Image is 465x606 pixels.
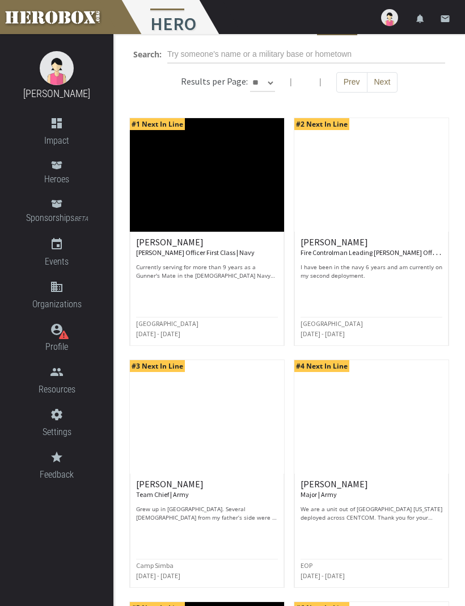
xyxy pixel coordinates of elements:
h6: [PERSON_NAME] [301,237,442,257]
span: #4 Next In Line [294,360,349,372]
p: Grew up in [GEOGRAPHIC_DATA]. Several [DEMOGRAPHIC_DATA] from my father’s side were in the Army w... [136,505,278,522]
img: female.jpg [40,51,74,85]
span: | [318,76,323,87]
p: Currently serving for more than 9 years as a Gunner's Mate in the [DEMOGRAPHIC_DATA] Navy and on ... [136,263,278,280]
i: email [440,14,450,24]
small: [DATE] - [DATE] [301,329,345,338]
small: [DATE] - [DATE] [136,571,180,580]
button: Next [367,72,398,93]
small: [PERSON_NAME] Officer First Class | Navy [136,248,255,257]
small: Team Chief | Army [136,490,189,499]
a: #3 Next In Line [PERSON_NAME] Team Chief | Army Grew up in [GEOGRAPHIC_DATA]. Several [DEMOGRAPHI... [129,360,285,588]
h6: [PERSON_NAME] [136,479,278,499]
button: Prev [336,72,367,93]
a: #2 Next In Line [PERSON_NAME] Fire Controlman Leading [PERSON_NAME] Officer | Navy I have been in... [294,118,449,346]
a: [PERSON_NAME] [23,87,90,99]
small: Major | Army [301,490,337,499]
h6: [PERSON_NAME] [301,479,442,499]
h6: [PERSON_NAME] [136,237,278,257]
h6: Results per Page: [181,76,248,87]
small: [GEOGRAPHIC_DATA] [301,319,363,328]
small: EOP [301,561,312,570]
small: [GEOGRAPHIC_DATA] [136,319,198,328]
img: user-image [381,9,398,26]
span: #2 Next In Line [294,118,349,130]
span: | [289,76,293,87]
span: #1 Next In Line [130,118,185,130]
label: Search: [133,48,162,61]
a: #1 Next In Line [PERSON_NAME] [PERSON_NAME] Officer First Class | Navy Currently serving for more... [129,118,285,346]
small: BETA [74,215,88,223]
input: Try someone's name or a military base or hometown [167,45,445,64]
p: We are a unit out of [GEOGRAPHIC_DATA] [US_STATE] deployed across CENTCOM. Thank you for your don... [301,505,442,522]
small: Camp Simba [136,561,174,570]
i: notifications [415,14,425,24]
span: #3 Next In Line [130,360,185,372]
small: [DATE] - [DATE] [136,329,180,338]
small: Fire Controlman Leading [PERSON_NAME] Officer | Navy [301,246,462,257]
small: [DATE] - [DATE] [301,571,345,580]
a: #4 Next In Line [PERSON_NAME] Major | Army We are a unit out of [GEOGRAPHIC_DATA] [US_STATE] depl... [294,360,449,588]
p: I have been in the navy 6 years and am currently on my second deployment. [301,263,442,280]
